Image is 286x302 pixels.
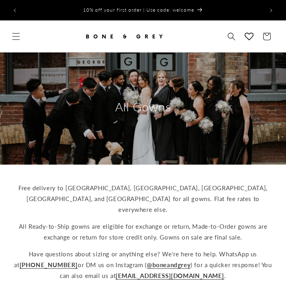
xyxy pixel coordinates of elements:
[81,24,167,48] a: Bone and Grey Bridal
[7,28,25,45] summary: Menu
[14,99,272,115] h2: All Gowns
[262,2,280,19] button: Next announcement
[20,261,78,268] a: [PHONE_NUMBER]
[116,272,224,279] a: [EMAIL_ADDRESS][DOMAIN_NAME]
[14,221,272,243] p: All Ready-to-Ship gowns are eligible for exchange or return, Made-to-Order gowns are exchange or ...
[14,249,272,281] p: Have questions about sizing or anything else? We're here to help. WhatsApp us at or DM us on Inst...
[6,2,24,19] button: Previous announcement
[84,28,164,45] img: Bone and Grey Bridal
[83,7,194,13] span: 10% off your first order | Use code: welcome
[14,183,272,215] p: Free delivery to [GEOGRAPHIC_DATA], [GEOGRAPHIC_DATA], [GEOGRAPHIC_DATA], [GEOGRAPHIC_DATA], and ...
[223,28,240,45] summary: Search
[147,261,191,268] a: @boneandgrey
